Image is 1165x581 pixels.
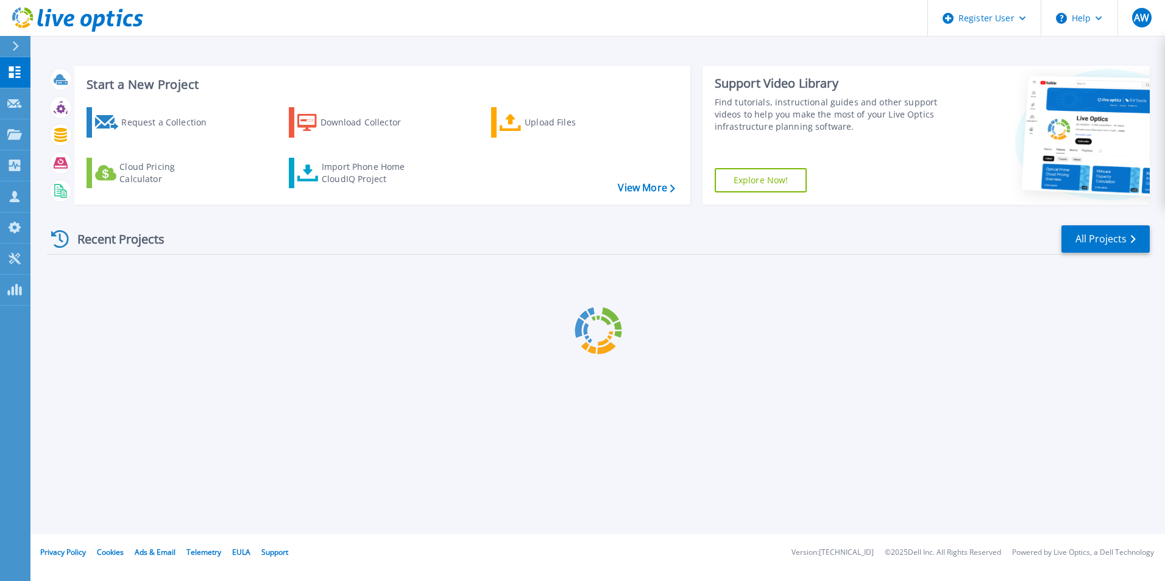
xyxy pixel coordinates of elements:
li: Version: [TECHNICAL_ID] [791,549,874,557]
a: Support [261,547,288,557]
a: Upload Files [491,107,627,138]
div: Find tutorials, instructional guides and other support videos to help you make the most of your L... [715,96,943,133]
li: © 2025 Dell Inc. All Rights Reserved [885,549,1001,557]
div: Support Video Library [715,76,943,91]
span: AW [1134,13,1149,23]
a: Privacy Policy [40,547,86,557]
a: All Projects [1061,225,1150,253]
a: Ads & Email [135,547,175,557]
div: Cloud Pricing Calculator [119,161,217,185]
div: Request a Collection [121,110,219,135]
div: Download Collector [320,110,418,135]
a: Request a Collection [87,107,222,138]
a: Cookies [97,547,124,557]
h3: Start a New Project [87,78,675,91]
a: Explore Now! [715,168,807,192]
div: Import Phone Home CloudIQ Project [322,161,417,185]
div: Upload Files [525,110,622,135]
a: Cloud Pricing Calculator [87,158,222,188]
a: Download Collector [289,107,425,138]
li: Powered by Live Optics, a Dell Technology [1012,549,1154,557]
a: Telemetry [186,547,221,557]
a: EULA [232,547,250,557]
div: Recent Projects [47,224,181,254]
a: View More [618,182,675,194]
